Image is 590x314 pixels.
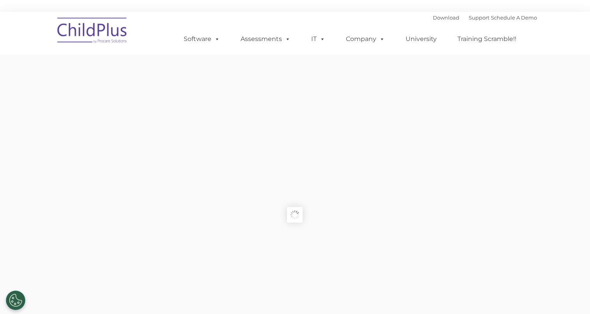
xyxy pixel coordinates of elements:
a: University [398,31,445,47]
button: Cookies Settings [6,291,25,310]
a: Software [176,31,228,47]
font: | [433,14,537,21]
a: IT [303,31,333,47]
a: Company [338,31,393,47]
a: Schedule A Demo [491,14,537,21]
a: Training Scramble!! [450,31,524,47]
img: ChildPlus by Procare Solutions [53,12,131,51]
a: Download [433,14,459,21]
a: Assessments [233,31,298,47]
a: Support [469,14,489,21]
